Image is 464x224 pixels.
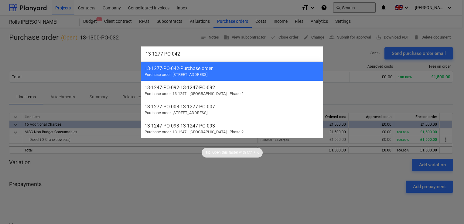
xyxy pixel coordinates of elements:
div: 13-1277-PO-008 - 13-1277-PO-007 [145,104,319,110]
div: 13-1247-PO-093-13-1247-PO-093Purchase order| 13-1247 - [GEOGRAPHIC_DATA] - Phase 2 [141,119,323,138]
p: Open this faster with [212,150,246,155]
p: Tip: [205,150,211,155]
div: 13-1277-PO-042 - Purchase order [145,66,319,71]
p: Ctrl + K [247,150,259,155]
div: Tip:Open this faster withCtrl + K [202,148,263,158]
div: 13-1277-PO-042-Purchase orderPurchase order| [STREET_ADDRESS] [141,62,323,81]
div: 13-1277-PO-008-13-1277-PO-007Purchase order| [STREET_ADDRESS] [141,100,323,119]
div: 13-1247-PO-093 - 13-1247-PO-093 [145,123,319,129]
div: 13-1247-PO-092-13-1247-PO-092Purchase order| 13-1247 - [GEOGRAPHIC_DATA] - Phase 2 [141,81,323,100]
span: Purchase order | [STREET_ADDRESS] [145,72,207,77]
input: Search for projects, line-items, subcontracts, valuations, subcontractors... [141,46,323,62]
span: Purchase order | 13-1247 - [GEOGRAPHIC_DATA] - Phase 2 [145,130,244,134]
span: Purchase order | [STREET_ADDRESS] [145,110,207,115]
span: Purchase order | 13-1247 - [GEOGRAPHIC_DATA] - Phase 2 [145,91,244,96]
div: 13-1247-PO-092 - 13-1247-PO-092 [145,85,319,90]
